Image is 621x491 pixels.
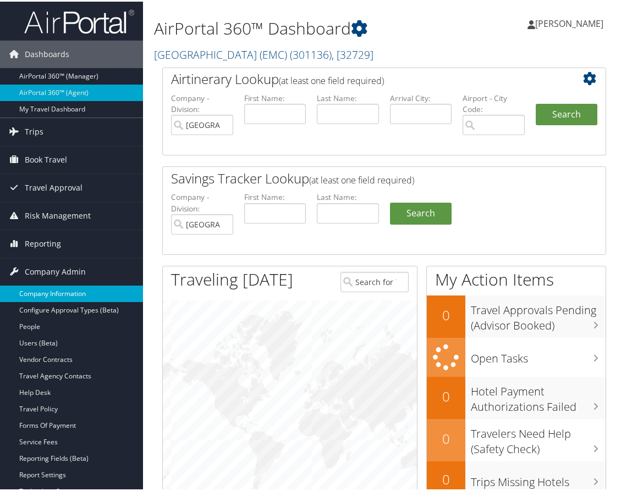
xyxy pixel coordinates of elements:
[427,304,465,323] h2: 0
[471,467,606,488] h3: Trips Missing Hotels
[25,172,83,200] span: Travel Approval
[317,190,379,201] label: Last Name:
[527,5,614,38] a: [PERSON_NAME]
[427,375,606,417] a: 0Hotel Payment Authorizations Failed
[25,228,61,256] span: Reporting
[25,116,43,144] span: Trips
[171,168,560,186] h2: Savings Tracker Lookup
[471,295,606,332] h3: Travel Approvals Pending (Advisor Booked)
[25,200,91,228] span: Risk Management
[390,91,452,102] label: Arrival City:
[171,91,233,114] label: Company - Division:
[171,190,233,213] label: Company - Division:
[536,102,598,124] button: Search
[171,213,233,233] input: search accounts
[171,68,560,87] h2: Airtinerary Lookup
[279,73,384,85] span: (at least one field required)
[427,468,465,487] h2: 0
[427,386,465,404] h2: 0
[427,266,606,289] h1: My Action Items
[471,419,606,455] h3: Travelers Need Help (Safety Check)
[471,344,606,365] h3: Open Tasks
[427,294,606,336] a: 0Travel Approvals Pending (Advisor Booked)
[290,46,332,60] span: ( 301136 )
[332,46,373,60] span: , [ 32729 ]
[24,7,134,33] img: airportal-logo.png
[154,46,373,60] a: [GEOGRAPHIC_DATA] (EMC)
[427,336,606,375] a: Open Tasks
[25,144,67,172] span: Book Travel
[463,91,525,114] label: Airport - City Code:
[171,266,293,289] h1: Traveling [DATE]
[390,201,452,223] a: Search
[471,377,606,413] h3: Hotel Payment Authorizations Failed
[317,91,379,102] label: Last Name:
[427,417,606,460] a: 0Travelers Need Help (Safety Check)
[340,270,409,291] input: Search for Traveler
[244,91,306,102] label: First Name:
[427,428,465,447] h2: 0
[25,256,86,284] span: Company Admin
[244,190,306,201] label: First Name:
[535,16,603,28] span: [PERSON_NAME]
[154,15,461,38] h1: AirPortal 360™ Dashboard
[25,39,69,66] span: Dashboards
[309,172,414,185] span: (at least one field required)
